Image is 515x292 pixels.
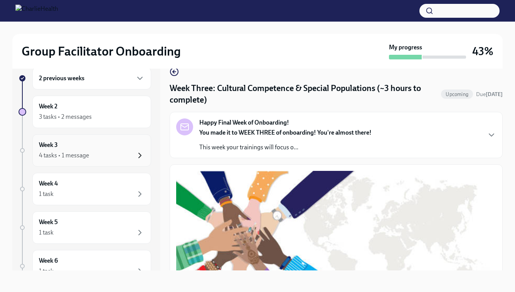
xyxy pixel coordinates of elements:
h6: 2 previous weeks [39,74,84,83]
strong: Happy Final Week of Onboarding! [199,118,289,127]
div: 2 previous weeks [32,67,151,89]
span: August 25th, 2025 09:00 [476,91,503,98]
h6: Week 2 [39,102,57,111]
span: Due [476,91,503,98]
h2: Group Facilitator Onboarding [22,44,181,59]
span: Upcoming [441,91,473,97]
h6: Week 6 [39,257,58,265]
div: 4 tasks • 1 message [39,151,89,160]
strong: My progress [389,43,422,52]
div: 1 task [39,190,54,198]
a: Week 61 task [19,250,151,282]
p: This week your trainings will focus o... [199,143,372,152]
strong: [DATE] [486,91,503,98]
img: CharlieHealth [15,5,58,17]
div: 1 task [39,267,54,275]
a: Week 41 task [19,173,151,205]
h6: Week 4 [39,179,58,188]
a: Week 23 tasks • 2 messages [19,96,151,128]
h3: 43% [472,44,493,58]
strong: You made it to WEEK THREE of onboarding! You're almost there! [199,129,372,136]
a: Week 51 task [19,211,151,244]
h6: Week 3 [39,141,58,149]
div: 3 tasks • 2 messages [39,113,92,121]
h4: Week Three: Cultural Competence & Special Populations (~3 hours to complete) [170,83,438,106]
h6: Week 5 [39,218,58,226]
a: Week 34 tasks • 1 message [19,134,151,167]
div: 1 task [39,228,54,237]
